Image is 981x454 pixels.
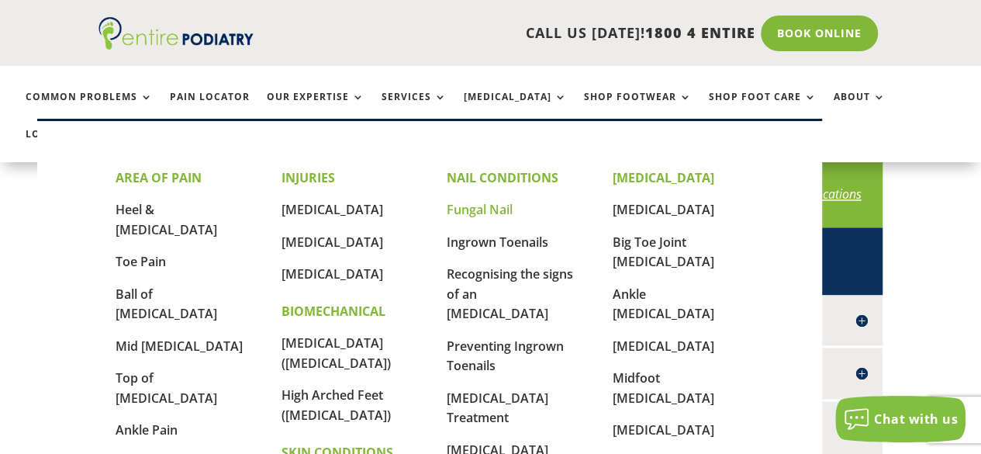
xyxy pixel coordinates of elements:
[382,92,447,125] a: Services
[282,265,383,282] a: [MEDICAL_DATA]
[282,386,391,424] a: High Arched Feet ([MEDICAL_DATA])
[613,338,714,355] a: [MEDICAL_DATA]
[613,201,714,218] a: [MEDICAL_DATA]
[26,92,153,125] a: Common Problems
[116,253,166,270] a: Toe Pain
[116,369,217,407] a: Top of [MEDICAL_DATA]
[645,23,755,42] span: 1800 4 ENTIRE
[447,201,513,218] a: Fungal Nail
[709,92,817,125] a: Shop Foot Care
[447,265,573,322] a: Recognising the signs of an [MEDICAL_DATA]
[447,169,558,186] strong: NAIL CONDITIONS
[282,234,383,251] a: [MEDICAL_DATA]
[116,201,217,238] a: Heel & [MEDICAL_DATA]
[613,169,714,186] strong: [MEDICAL_DATA]
[282,169,335,186] strong: INJURIES
[835,396,965,442] button: Chat with us
[282,334,391,372] a: [MEDICAL_DATA] ([MEDICAL_DATA])
[116,169,202,186] strong: AREA OF PAIN
[26,129,103,162] a: Locations
[834,92,886,125] a: About
[761,16,878,51] a: Book Online
[116,286,217,323] a: Ball of [MEDICAL_DATA]
[170,92,250,125] a: Pain Locator
[275,23,755,43] p: CALL US [DATE]!
[267,92,364,125] a: Our Expertise
[116,338,243,355] a: Mid [MEDICAL_DATA]
[282,201,383,218] a: [MEDICAL_DATA]
[613,421,714,438] a: [MEDICAL_DATA]
[584,92,692,125] a: Shop Footwear
[282,303,385,320] strong: BIOMECHANICAL
[464,92,567,125] a: [MEDICAL_DATA]
[874,411,958,428] span: Chat with us
[447,390,548,427] a: [MEDICAL_DATA] Treatment
[613,234,714,271] a: Big Toe Joint [MEDICAL_DATA]
[116,421,178,438] a: Ankle Pain
[98,37,254,53] a: Entire Podiatry
[613,369,714,407] a: Midfoot [MEDICAL_DATA]
[613,286,714,323] a: Ankle [MEDICAL_DATA]
[98,17,254,50] img: logo (1)
[447,234,548,251] a: Ingrown Toenails
[447,338,564,375] a: Preventing Ingrown Toenails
